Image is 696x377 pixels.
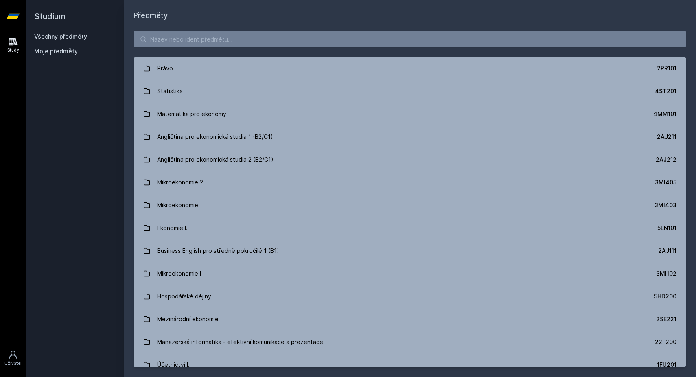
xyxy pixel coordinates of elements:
[134,10,686,21] h1: Předměty
[654,201,676,209] div: 3MI403
[134,125,686,148] a: Angličtina pro ekonomická studia 1 (B2/C1) 2AJ211
[157,288,211,305] div: Hospodářské dějiny
[134,194,686,217] a: Mikroekonomie 3MI403
[134,262,686,285] a: Mikroekonomie I 3MI102
[134,285,686,308] a: Hospodářské dějiny 5HD200
[134,217,686,239] a: Ekonomie I. 5EN101
[4,360,22,366] div: Uživatel
[657,224,676,232] div: 5EN101
[157,357,190,373] div: Účetnictví I.
[134,308,686,331] a: Mezinárodní ekonomie 2SE221
[157,265,201,282] div: Mikroekonomie I
[134,57,686,80] a: Právo 2PR101
[134,80,686,103] a: Statistika 4ST201
[654,292,676,300] div: 5HD200
[157,129,273,145] div: Angličtina pro ekonomická studia 1 (B2/C1)
[656,270,676,278] div: 3MI102
[157,197,198,213] div: Mikroekonomie
[34,33,87,40] a: Všechny předměty
[157,106,226,122] div: Matematika pro ekonomy
[157,220,188,236] div: Ekonomie I.
[655,178,676,186] div: 3MI405
[134,31,686,47] input: Název nebo ident předmětu…
[157,334,323,350] div: Manažerská informatika - efektivní komunikace a prezentace
[655,87,676,95] div: 4ST201
[657,133,676,141] div: 2AJ211
[134,171,686,194] a: Mikroekonomie 2 3MI405
[157,311,219,327] div: Mezinárodní ekonomie
[656,156,676,164] div: 2AJ212
[657,64,676,72] div: 2PR101
[157,60,173,77] div: Právo
[7,47,19,53] div: Study
[134,353,686,376] a: Účetnictví I. 1FU201
[656,315,676,323] div: 2SE221
[134,239,686,262] a: Business English pro středně pokročilé 1 (B1) 2AJ111
[157,174,203,191] div: Mikroekonomie 2
[657,361,676,369] div: 1FU201
[658,247,676,255] div: 2AJ111
[157,83,183,99] div: Statistika
[653,110,676,118] div: 4MM101
[2,346,24,370] a: Uživatel
[157,243,279,259] div: Business English pro středně pokročilé 1 (B1)
[655,338,676,346] div: 22F200
[134,103,686,125] a: Matematika pro ekonomy 4MM101
[134,331,686,353] a: Manažerská informatika - efektivní komunikace a prezentace 22F200
[157,151,274,168] div: Angličtina pro ekonomická studia 2 (B2/C1)
[134,148,686,171] a: Angličtina pro ekonomická studia 2 (B2/C1) 2AJ212
[34,47,78,55] span: Moje předměty
[2,33,24,57] a: Study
